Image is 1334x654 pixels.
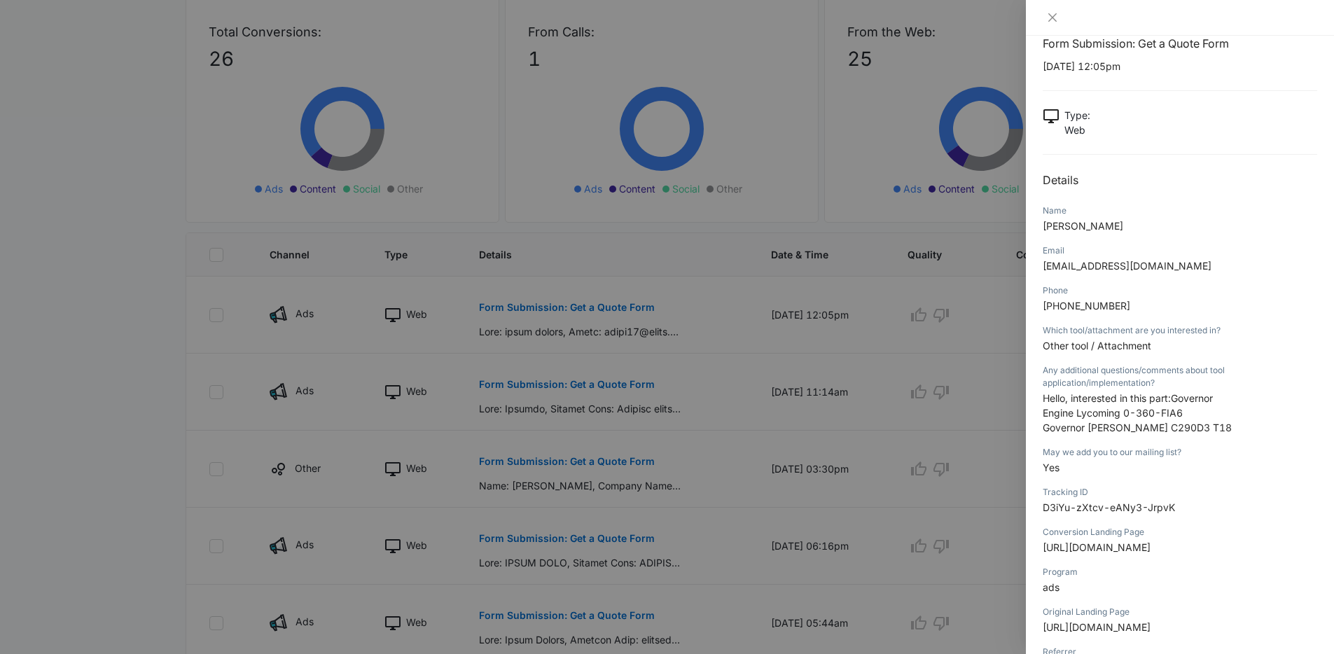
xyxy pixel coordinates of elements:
div: Original Landing Page [1043,606,1317,618]
span: [EMAIL_ADDRESS][DOMAIN_NAME] [1043,260,1211,272]
div: Phone [1043,284,1317,297]
span: [URL][DOMAIN_NAME] [1043,541,1151,553]
span: Governor [PERSON_NAME] C290D3 T18 [1043,422,1232,433]
span: ads [1043,581,1059,593]
span: [URL][DOMAIN_NAME] [1043,621,1151,633]
span: Yes [1043,461,1059,473]
div: Which tool/attachment are you interested in? [1043,324,1317,337]
h2: Details [1043,172,1317,188]
p: Web [1064,123,1090,137]
span: close [1047,12,1058,23]
div: Any additional questions/comments about tool application/implementation? [1043,364,1317,389]
div: Email [1043,244,1317,257]
div: Tracking ID [1043,486,1317,499]
div: Program [1043,566,1317,578]
div: Conversion Landing Page [1043,526,1317,538]
span: D3iYu-zXtcv-eANy3-JrpvK [1043,501,1175,513]
p: Type : [1064,108,1090,123]
span: Other tool / Attachment [1043,340,1151,352]
div: May we add you to our mailing list? [1043,446,1317,459]
div: Name [1043,204,1317,217]
span: [PERSON_NAME] [1043,220,1123,232]
button: Close [1043,11,1062,24]
h1: Form Submission: Get a Quote Form [1043,35,1317,52]
span: [PHONE_NUMBER] [1043,300,1130,312]
p: [DATE] 12:05pm [1043,59,1317,74]
span: Hello, interested in this part:Governor [1043,392,1213,404]
span: Engine Lycoming 0-360-FIA6 [1043,407,1183,419]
